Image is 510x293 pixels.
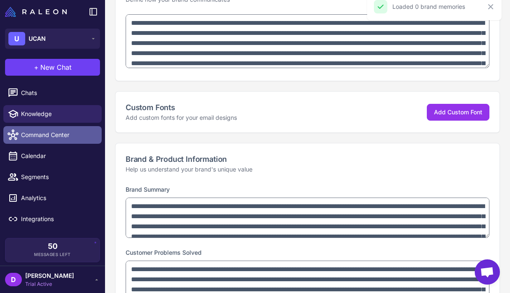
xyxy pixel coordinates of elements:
[34,62,39,72] span: +
[21,193,95,203] span: Analytics
[21,130,95,140] span: Command Center
[126,102,237,113] h2: Custom Fonts
[29,34,46,43] span: UCAN
[5,7,67,17] img: Raleon Logo
[3,126,102,144] a: Command Center
[3,105,102,123] a: Knowledge
[21,214,95,224] span: Integrations
[5,273,22,286] div: D
[25,271,74,280] span: [PERSON_NAME]
[8,32,25,45] div: U
[126,249,202,256] label: Customer Problems Solved
[126,113,237,122] p: Add custom fonts for your email designs
[3,168,102,186] a: Segments
[475,259,500,285] a: Open chat
[34,251,71,258] span: Messages Left
[21,151,95,161] span: Calendar
[21,109,95,119] span: Knowledge
[3,147,102,165] a: Calendar
[126,186,170,193] label: Brand Summary
[21,172,95,182] span: Segments
[3,210,102,228] a: Integrations
[3,84,102,102] a: Chats
[5,59,100,76] button: +New Chat
[40,62,71,72] span: New Chat
[126,165,489,174] p: Help us understand your brand's unique value
[25,280,74,288] span: Trial Active
[392,2,465,11] div: Loaded 0 brand memories
[5,29,100,49] button: UUCAN
[434,108,482,116] span: Add Custom Font
[48,243,58,250] span: 50
[427,104,489,121] button: Add Custom Font
[126,153,489,165] h2: Brand & Product Information
[3,189,102,207] a: Analytics
[21,88,95,98] span: Chats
